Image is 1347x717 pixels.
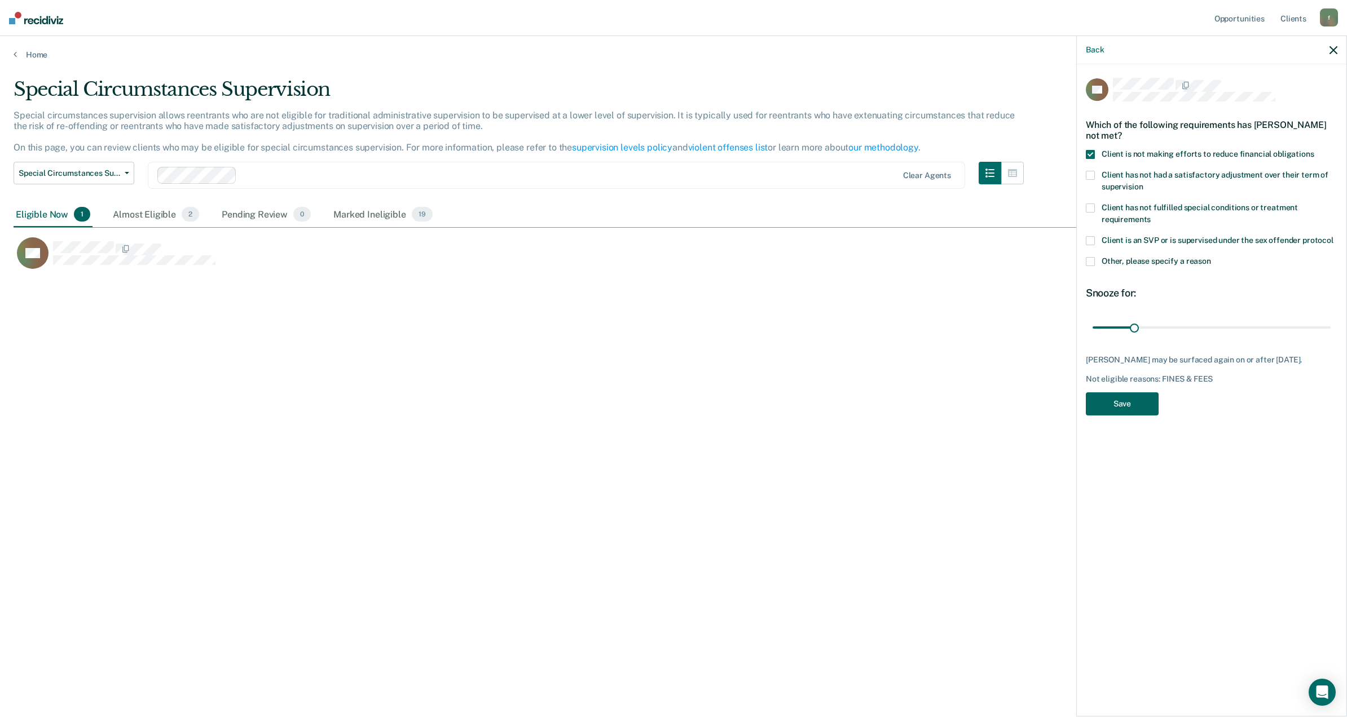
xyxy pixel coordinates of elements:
span: 0 [293,207,311,222]
span: Special Circumstances Supervision [19,169,120,178]
div: Snooze for: [1086,287,1337,299]
div: Special Circumstances Supervision [14,78,1024,110]
button: Back [1086,45,1104,55]
button: Save [1086,392,1159,415]
span: Client is not making efforts to reduce financial obligations [1102,149,1314,158]
div: Almost Eligible [111,202,201,227]
p: Special circumstances supervision allows reentrants who are not eligible for traditional administ... [14,110,1015,153]
div: CaseloadOpportunityCell-124JW [14,237,1169,282]
a: our methodology [848,142,918,153]
img: Recidiviz [9,12,63,24]
div: Marked Ineligible [331,202,434,227]
span: Client has not had a satisfactory adjustment over their term of supervision [1102,170,1328,191]
a: violent offenses list [688,142,768,153]
span: Client is an SVP or is supervised under the sex offender protocol [1102,236,1333,245]
div: Pending Review [219,202,313,227]
span: 2 [182,207,199,222]
span: Client has not fulfilled special conditions or treatment requirements [1102,203,1298,224]
span: 19 [412,207,433,222]
div: [PERSON_NAME] may be surfaced again on or after [DATE]. [1086,355,1337,365]
a: Home [14,50,1333,60]
div: f [1320,8,1338,26]
a: supervision levels policy [572,142,672,153]
div: Not eligible reasons: FINES & FEES [1086,374,1337,384]
div: Open Intercom Messenger [1309,679,1336,706]
div: Eligible Now [14,202,93,227]
div: Which of the following requirements has [PERSON_NAME] not met? [1086,110,1337,150]
div: Clear agents [903,171,951,180]
span: Other, please specify a reason [1102,256,1211,265]
span: 1 [74,207,90,222]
